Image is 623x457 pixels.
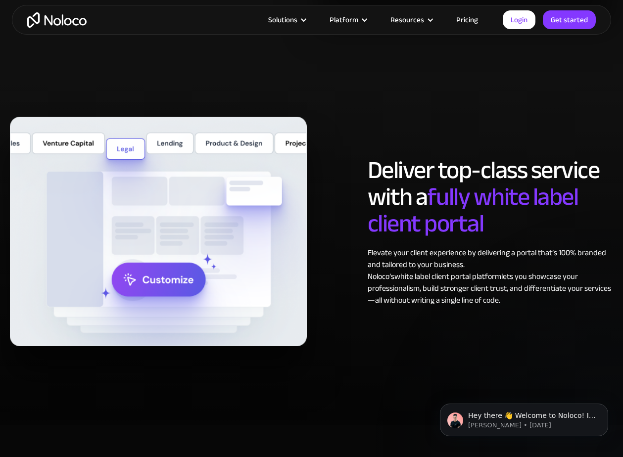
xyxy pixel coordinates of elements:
a: white label client portal platform [394,269,501,284]
a: home [27,12,87,28]
div: Resources [390,13,424,26]
div: Platform [317,13,378,26]
div: Solutions [268,13,297,26]
a: Login [503,10,535,29]
span: fully white label client portal [368,174,578,247]
div: Solutions [256,13,317,26]
div: Resources [378,13,444,26]
a: Pricing [444,13,490,26]
h2: Deliver top-class service with a [368,157,613,237]
div: Platform [330,13,358,26]
a: Get started [543,10,596,29]
iframe: Intercom notifications message [425,383,623,452]
div: Elevate your client experience by delivering a portal that’s 100% branded and tailored to your bu... [368,247,613,306]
